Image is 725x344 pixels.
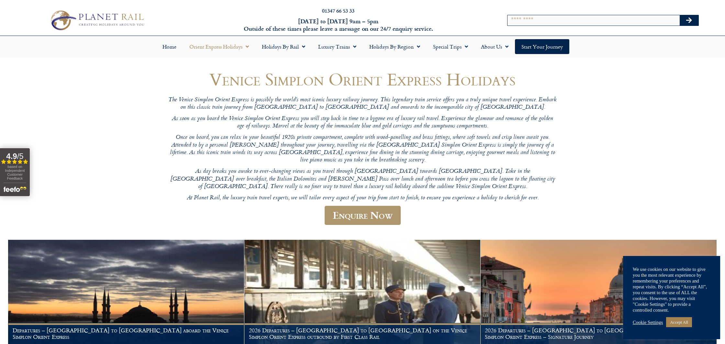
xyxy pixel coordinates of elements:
button: Search [680,15,698,26]
h1: Departures – [GEOGRAPHIC_DATA] to [GEOGRAPHIC_DATA] aboard the Venice Simplon Orient Express [13,327,240,340]
nav: Menu [3,39,722,54]
p: Once on board, you can relax in your beautiful 1920s private compartment, complete with wood-pane... [168,134,557,164]
a: Cookie Settings [633,319,663,325]
h6: [DATE] to [DATE] 9am – 5pm Outside of these times please leave a message on our 24/7 enquiry serv... [195,17,482,33]
a: 01347 66 53 33 [322,7,354,14]
p: As soon as you board the Venice Simplon Orient Express you will step back in time to a bygone era... [168,115,557,130]
h1: 2026 Departures – [GEOGRAPHIC_DATA] to [GEOGRAPHIC_DATA] on the Venice Simplon Orient Express out... [249,327,476,340]
a: Special Trips [427,39,474,54]
a: Enquire Now [325,206,401,225]
a: Accept All [666,317,692,327]
p: As day breaks you awake to ever-changing views as you travel through [GEOGRAPHIC_DATA] towards [G... [168,168,557,191]
img: Planet Rail Train Holidays Logo [47,8,147,33]
a: Home [156,39,183,54]
p: The Venice Simplon Orient Express is possibly the world’s most iconic luxury railway journey. Thi... [168,96,557,112]
h1: 2026 Departures – [GEOGRAPHIC_DATA] to [GEOGRAPHIC_DATA] on the Venice Simplon Orient Express – S... [485,327,712,340]
a: Start your Journey [515,39,569,54]
a: Orient Express Holidays [183,39,255,54]
div: We use cookies on our website to give you the most relevant experience by remembering your prefer... [633,266,710,313]
a: About Us [474,39,515,54]
a: Holidays by Rail [255,39,312,54]
h1: Venice Simplon Orient Express Holidays [168,70,557,89]
p: At Planet Rail, the luxury train travel experts, we will tailor every aspect of your trip from st... [168,194,557,202]
a: Holidays by Region [363,39,427,54]
a: Luxury Trains [312,39,363,54]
